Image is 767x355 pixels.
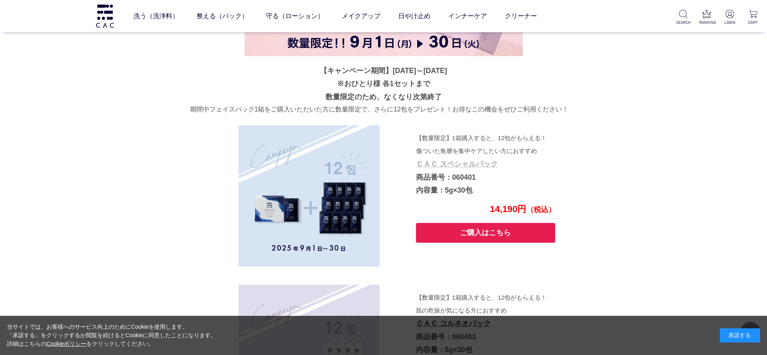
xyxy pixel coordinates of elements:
[7,323,217,348] div: 当サイトでは、お客様へのサービス向上のためにCookieを使用します。 「承諾する」をクリックするか閲覧を続けるとCookieに同意したことになります。 詳細はこちらの をクリックしてください。
[266,5,324,27] a: 守る（ローション）
[676,19,691,25] p: SEARCH
[398,5,431,27] a: 日やけ止め
[505,5,537,27] a: クリーナー
[722,10,737,25] a: LOGIN
[190,103,577,115] p: 期間中フェイスパック1箱をご購入いただいた方に数量限定で、さらに12包をプレゼント！お得なこの機会をぜひご利用ください！
[746,19,761,25] p: CART
[416,294,547,320] span: 【数量限定】1箱購入すると、12包がもらえる！ 肌の乾燥が気になる方におすすめ
[415,204,556,215] p: 14,190円
[416,223,556,243] button: ご購入はこちら
[416,131,555,197] p: 商品番号：060401 内容量：5g×30包
[699,19,714,25] p: RANKING
[527,206,556,214] span: （税込）
[190,64,577,103] p: 【キャンペーン期間】[DATE]～[DATE] ※おひとり様 各1セットまで 数量限定のため、なくなり次第終了
[416,134,547,160] span: 【数量限定】1箱購入すると、12包がもらえる！ 傷ついた角層を集中ケアしたい方におすすめ
[342,5,380,27] a: メイクアップ
[746,10,761,25] a: CART
[676,10,691,25] a: SEARCH
[416,160,498,168] a: ＣＡＣ スペシャルパック
[95,4,115,27] img: logo
[720,328,760,342] div: 承諾する
[238,125,380,267] img: 2509_pack12_060401.jpg
[699,10,714,25] a: RANKING
[448,5,487,27] a: インナーケア
[46,340,87,347] a: Cookieポリシー
[722,19,737,25] p: LOGIN
[134,5,179,27] a: 洗う（洗浄料）
[196,5,248,27] a: 整える（パック）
